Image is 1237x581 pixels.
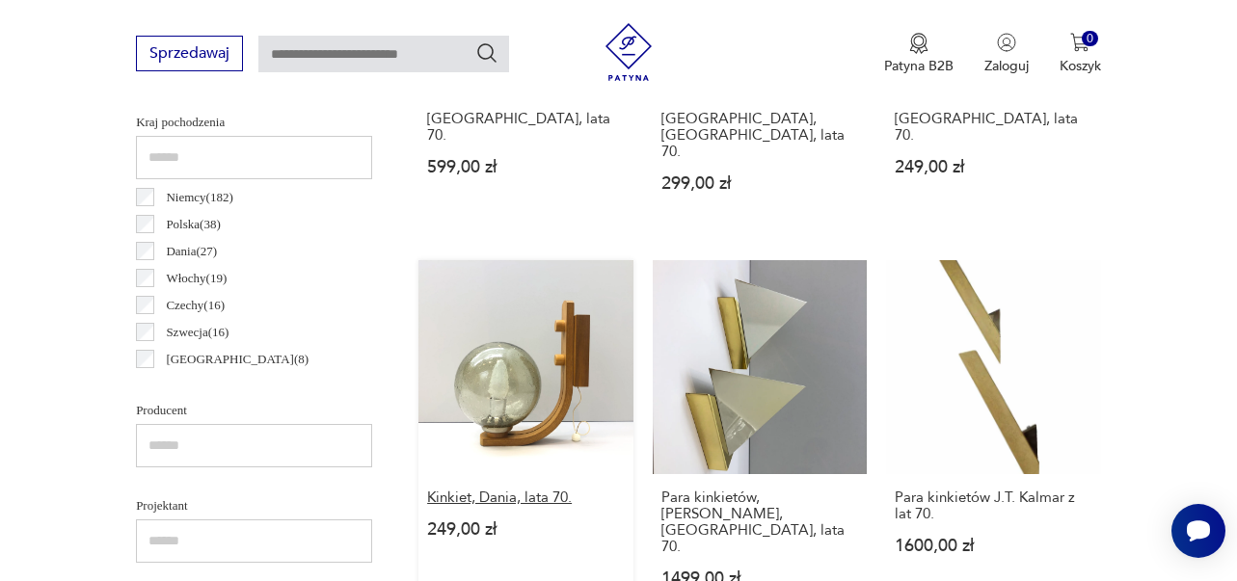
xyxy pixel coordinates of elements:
img: Ikona medalu [909,33,928,54]
p: Producent [136,400,372,421]
p: 599,00 zł [427,159,625,175]
a: Sprzedawaj [136,48,243,62]
p: 249,00 zł [895,159,1092,175]
p: [GEOGRAPHIC_DATA] ( 8 ) [166,349,309,370]
img: Ikona koszyka [1070,33,1089,52]
button: Patyna B2B [884,33,954,75]
h3: Para kinkietów, [PERSON_NAME], [GEOGRAPHIC_DATA], lata 70. [661,489,859,555]
a: Ikona medaluPatyna B2B [884,33,954,75]
p: Patyna B2B [884,57,954,75]
h3: Kinkiet, plafon RZB, [GEOGRAPHIC_DATA], lata 70. [427,94,625,144]
h3: Kinkiet, Dania, lata 70. [427,489,625,506]
button: Szukaj [475,41,498,65]
p: [GEOGRAPHIC_DATA] ( 6 ) [166,376,309,397]
iframe: Smartsupp widget button [1171,504,1225,558]
p: Koszyk [1060,57,1101,75]
p: 249,00 zł [427,521,625,538]
p: Projektant [136,495,372,516]
p: Polska ( 38 ) [166,214,220,235]
p: 1600,00 zł [895,538,1092,554]
h3: Kinkiet, AKA Electric, [GEOGRAPHIC_DATA], lata 70. [895,94,1092,144]
button: Zaloguj [984,33,1029,75]
h3: Para kinkietów J.T. Kalmar z lat 70. [895,489,1092,522]
button: 0Koszyk [1060,33,1101,75]
p: 299,00 zł [661,175,859,192]
p: Czechy ( 16 ) [166,295,225,316]
p: Dania ( 27 ) [166,241,217,262]
p: Kraj pochodzenia [136,112,372,133]
p: Niemcy ( 182 ) [166,187,232,208]
img: Patyna - sklep z meblami i dekoracjami vintage [600,23,658,81]
p: Włochy ( 19 ) [166,268,227,289]
div: 0 [1082,31,1098,47]
img: Ikonka użytkownika [997,33,1016,52]
p: Zaloguj [984,57,1029,75]
p: Szwecja ( 16 ) [166,322,229,343]
button: Sprzedawaj [136,36,243,71]
h3: Kinkiet, [GEOGRAPHIC_DATA], [GEOGRAPHIC_DATA], lata 70. [661,94,859,160]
